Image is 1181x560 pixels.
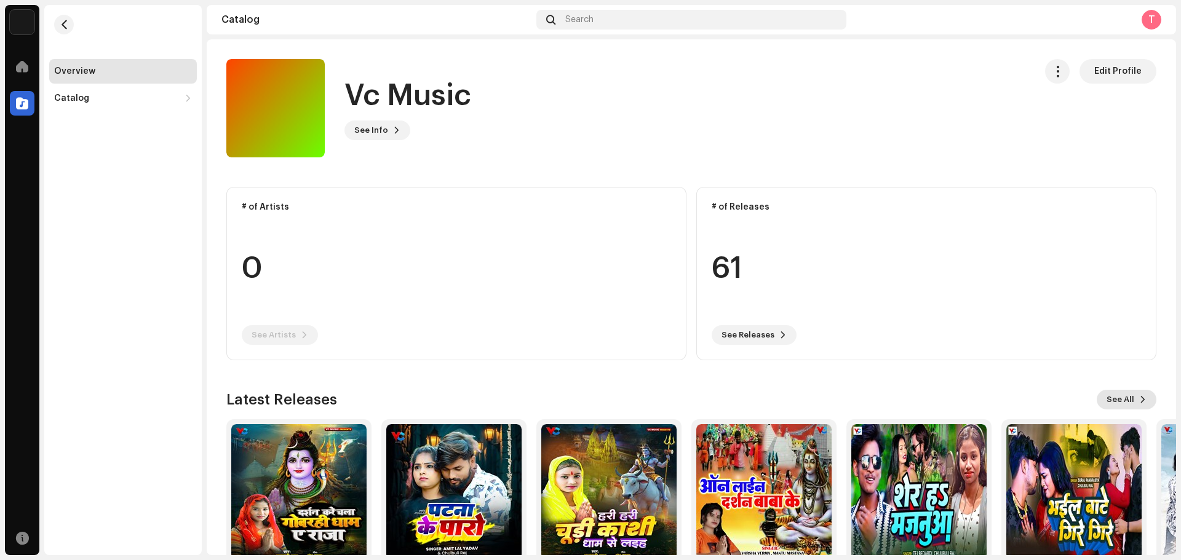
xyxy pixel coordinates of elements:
[1097,390,1156,409] button: See All
[49,59,197,84] re-m-nav-item: Overview
[344,76,471,116] h1: Vc Music
[54,93,89,103] div: Catalog
[10,10,34,34] img: de0d2825-999c-4937-b35a-9adca56ee094
[226,390,337,409] h3: Latest Releases
[1107,387,1134,412] span: See All
[712,202,1141,212] div: # of Releases
[344,120,410,140] button: See Info
[851,424,987,559] img: 34e5d33c-080b-44ca-a323-1894bc6dc78d
[49,86,197,111] re-m-nav-dropdown: Catalog
[1094,59,1142,84] span: Edit Profile
[54,66,95,76] div: Overview
[541,424,677,559] img: 15598cbf-c5ad-4c02-992e-b9a2f9baa12d
[226,187,686,360] re-o-card-data: # of Artists
[1142,10,1161,30] div: T
[696,424,832,559] img: 64412934-7763-493f-b62d-9744f2269839
[386,424,522,559] img: a4b3b85c-74b9-43c9-8ff3-20a60d5559a1
[231,424,367,559] img: e2f4c62d-9f5f-4980-aa01-2a925adf5107
[712,325,797,345] button: See Releases
[1006,424,1142,559] img: 9ff64c5a-073e-46af-bfb7-41074cd7e549
[565,15,594,25] span: Search
[696,187,1156,360] re-o-card-data: # of Releases
[1080,59,1156,84] button: Edit Profile
[221,15,531,25] div: Catalog
[354,118,388,143] span: See Info
[722,323,774,347] span: See Releases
